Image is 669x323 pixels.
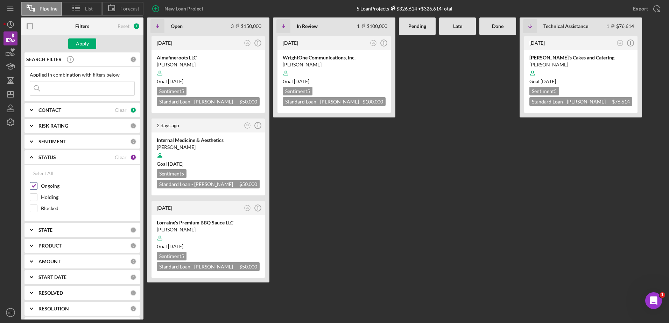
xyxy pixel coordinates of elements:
div: 5 Loan Projects • $326,614 Total [357,6,452,12]
a: [DATE]ESWrightOne Communications, inc.[PERSON_NAME]Goal [DATE]Sentiment5Standard Loan - [PERSON_N... [276,35,392,114]
b: STATE [38,227,52,233]
b: SEARCH FILTER [26,57,62,62]
label: Holding [41,194,135,201]
div: Sentiment 5 [157,87,186,95]
div: Clear [115,155,127,160]
div: 0 [130,290,136,296]
time: 11/23/2025 [168,243,183,249]
div: 3 $150,000 [231,23,261,29]
b: Late [453,23,462,29]
iframe: Intercom live chat [645,292,662,309]
time: 11/09/2025 [168,78,183,84]
text: ES [246,124,249,127]
button: New Loan Project [147,2,210,16]
button: ES [243,203,252,213]
label: Ongoing [41,182,135,189]
div: Export [633,2,648,16]
span: Goal [157,243,183,249]
span: $50,000 [239,181,257,187]
button: Apply [68,38,96,49]
div: [PERSON_NAME] [529,61,632,68]
b: RISK RATING [38,123,68,129]
span: List [85,6,93,12]
div: 0 [130,243,136,249]
b: Technical Assistance [543,23,588,29]
span: Pipeline [40,6,57,12]
text: EF [8,311,13,315]
button: EF [3,306,17,320]
span: Goal [157,78,183,84]
button: Export [626,2,666,16]
div: 0 [130,306,136,312]
b: SENTIMENT [38,139,66,144]
time: 09/25/2025 [294,78,309,84]
b: Done [492,23,503,29]
a: [DATE]ESLorraine's Premium BBQ Sauce LLC[PERSON_NAME]Goal [DATE]Sentiment5Standard Loan - [PERSON... [150,200,266,279]
div: Clear [115,107,127,113]
button: ES [243,38,252,48]
div: Applied in combination with filters below [30,72,135,78]
div: 1 $76,614 [606,23,634,29]
b: PRODUCT [38,243,62,249]
div: New Loan Project [164,2,203,16]
span: $50,000 [239,264,257,270]
div: 2 [133,23,140,30]
b: STATUS [38,155,56,160]
b: AMOUNT [38,259,61,264]
span: Forecast [120,6,139,12]
time: 2025-10-13 14:34 [283,40,298,46]
text: ES [619,42,622,44]
time: 2025-10-09 21:52 [157,205,172,211]
b: RESOLVED [38,290,63,296]
text: ES [246,42,249,44]
div: Standard Loan - [PERSON_NAME] Progress Capital [283,97,386,106]
div: Reset [118,23,129,29]
div: Standard Loan - [PERSON_NAME] Progress Capital [157,262,260,271]
span: 1 [660,292,665,298]
div: 0 [130,123,136,129]
div: Almafineroots LLC [157,54,260,61]
div: [PERSON_NAME]'s Cakes and Catering [529,54,632,61]
a: [DATE]ESAlmafineroots LLC[PERSON_NAME]Goal [DATE]Sentiment5Standard Loan - [PERSON_NAME] Progress... [150,35,266,114]
div: Sentiment 5 [283,87,312,95]
div: [PERSON_NAME] [157,61,260,68]
time: 2025-09-18 12:30 [529,40,545,46]
b: Filters [75,23,89,29]
span: Goal [283,78,309,84]
div: Sentiment 5 [157,169,186,178]
div: Internal Medicine & Aesthetics [157,137,260,144]
div: $326,614 [389,6,417,12]
div: Sentiment 5 [529,87,559,95]
text: ES [246,207,249,209]
div: 0 [130,274,136,280]
div: 1 $100,000 [357,23,387,29]
span: Goal [157,161,183,167]
a: [DATE]ES[PERSON_NAME]'s Cakes and Catering[PERSON_NAME]Goal [DATE]Sentiment5Standard Loan - [PERS... [523,35,639,114]
div: Apply [76,38,89,49]
text: ES [372,42,375,44]
div: 1 [130,154,136,160]
div: 0 [130,56,136,63]
b: Open [171,23,183,29]
b: RESOLUTION [38,306,69,311]
div: [PERSON_NAME] [283,61,386,68]
div: 0 [130,227,136,233]
span: $100,000 [362,99,383,105]
button: ES [369,38,378,48]
div: Lorraine's Premium BBQ Sauce LLC [157,219,260,226]
time: 09/03/2025 [541,78,556,84]
b: Pending [408,23,426,29]
div: [PERSON_NAME] [157,226,260,233]
div: 0 [130,258,136,265]
div: Standard Loan - [PERSON_NAME] Progress Capital [157,180,260,188]
b: In Review [297,23,318,29]
button: ES [243,121,252,130]
b: CONTACT [38,107,61,113]
time: 11/27/2025 [168,161,183,167]
div: 0 [130,138,136,145]
button: Select All [30,166,57,180]
div: WrightOne Communications, inc. [283,54,386,61]
div: 1 [130,107,136,113]
span: Goal [529,78,556,84]
label: Blocked [41,205,135,212]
